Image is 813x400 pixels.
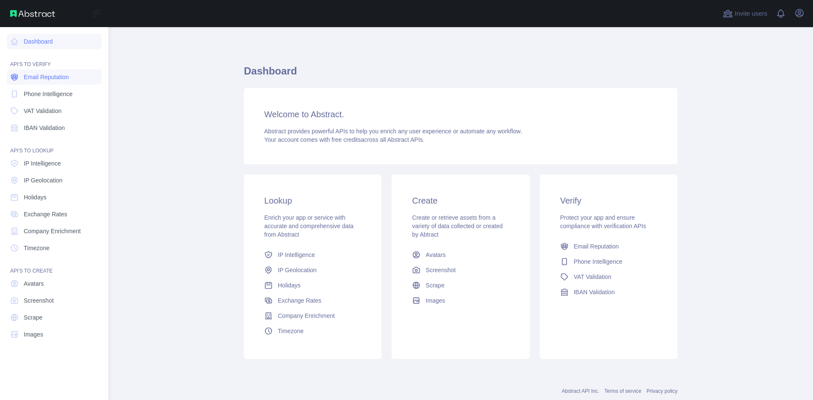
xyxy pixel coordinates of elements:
a: Images [7,327,102,342]
span: Screenshot [24,296,54,305]
span: Your account comes with across all Abstract APIs. [264,136,424,143]
span: IP Intelligence [278,251,315,259]
a: Avatars [409,247,512,262]
span: IBAN Validation [24,124,65,132]
span: Holidays [24,193,47,201]
h1: Dashboard [244,64,677,85]
a: Dashboard [7,34,102,49]
a: Holidays [7,190,102,205]
span: Scrape [426,281,444,290]
span: Phone Intelligence [574,257,622,266]
a: IP Intelligence [7,156,102,171]
a: Timezone [7,240,102,256]
span: Create or retrieve assets from a variety of data collected or created by Abtract [412,214,503,238]
span: Email Reputation [24,73,69,81]
span: Timezone [24,244,50,252]
span: IBAN Validation [574,288,615,296]
span: Scrape [24,313,42,322]
a: Company Enrichment [7,223,102,239]
a: VAT Validation [557,269,661,284]
a: Holidays [261,278,365,293]
span: Avatars [24,279,44,288]
span: Avatars [426,251,445,259]
a: Email Reputation [7,69,102,85]
button: Invite users [721,7,769,20]
a: Avatars [7,276,102,291]
span: Invite users [735,9,767,19]
span: Images [24,330,43,339]
span: Email Reputation [574,242,619,251]
a: IBAN Validation [557,284,661,300]
a: IP Geolocation [7,173,102,188]
span: Phone Intelligence [24,90,72,98]
a: IBAN Validation [7,120,102,135]
div: API'S TO VERIFY [7,51,102,68]
a: Terms of service [604,388,641,394]
h3: Welcome to Abstract. [264,108,657,120]
span: Images [426,296,445,305]
span: Protect your app and ensure compliance with verification APIs [560,214,646,229]
span: Holidays [278,281,301,290]
span: Exchange Rates [24,210,67,218]
a: Phone Intelligence [557,254,661,269]
h3: Verify [560,195,657,207]
span: free credits [332,136,361,143]
span: IP Intelligence [24,159,61,168]
a: IP Geolocation [261,262,365,278]
div: API'S TO LOOKUP [7,137,102,154]
a: Company Enrichment [261,308,365,323]
span: Company Enrichment [278,312,335,320]
a: Screenshot [7,293,102,308]
a: IP Intelligence [261,247,365,262]
div: API'S TO CREATE [7,257,102,274]
a: Abstract API Inc. [562,388,600,394]
a: Scrape [409,278,512,293]
a: Scrape [7,310,102,325]
a: Exchange Rates [7,207,102,222]
a: Timezone [261,323,365,339]
span: Timezone [278,327,304,335]
span: VAT Validation [574,273,611,281]
h3: Create [412,195,509,207]
a: Email Reputation [557,239,661,254]
span: VAT Validation [24,107,61,115]
a: Exchange Rates [261,293,365,308]
span: IP Geolocation [278,266,317,274]
span: Enrich your app or service with accurate and comprehensive data from Abstract [264,214,354,238]
span: IP Geolocation [24,176,63,185]
span: Screenshot [426,266,456,274]
a: VAT Validation [7,103,102,119]
a: Privacy policy [647,388,677,394]
span: Company Enrichment [24,227,81,235]
span: Abstract provides powerful APIs to help you enrich any user experience or automate any workflow. [264,128,522,135]
a: Screenshot [409,262,512,278]
img: Abstract API [10,10,55,17]
a: Images [409,293,512,308]
a: Phone Intelligence [7,86,102,102]
span: Exchange Rates [278,296,321,305]
h3: Lookup [264,195,361,207]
